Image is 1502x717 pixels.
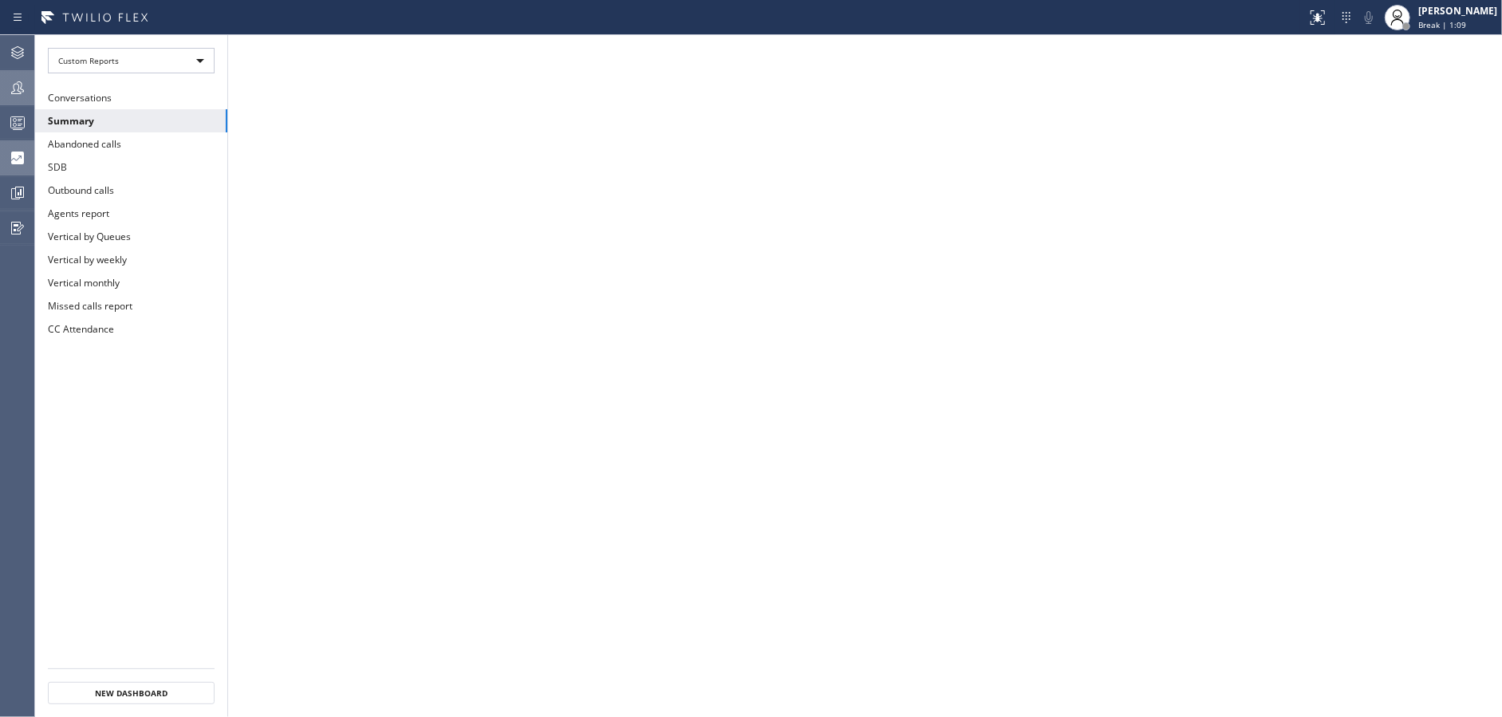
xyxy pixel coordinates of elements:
button: Vertical by weekly [35,248,227,271]
iframe: dashboard_b794bedd1109 [228,35,1502,717]
button: Missed calls report [35,294,227,317]
button: Summary [35,109,227,132]
button: Vertical by Queues [35,225,227,248]
button: Agents report [35,202,227,225]
div: [PERSON_NAME] [1418,4,1497,18]
span: Break | 1:09 [1418,19,1466,30]
button: New Dashboard [48,682,215,704]
button: Mute [1358,6,1380,29]
button: CC Attendance [35,317,227,341]
button: SDB [35,156,227,179]
button: Vertical monthly [35,271,227,294]
button: Abandoned calls [35,132,227,156]
button: Outbound calls [35,179,227,202]
div: Custom Reports [48,48,215,73]
button: Conversations [35,86,227,109]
